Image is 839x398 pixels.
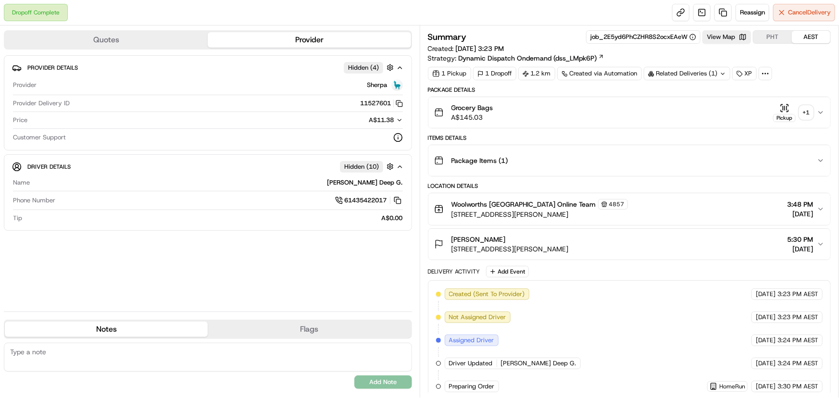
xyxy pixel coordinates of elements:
span: Customer Support [13,133,66,142]
button: Package Items (1) [428,145,831,176]
button: CancelDelivery [773,4,835,21]
span: A$145.03 [451,112,493,122]
button: Notes [5,322,208,337]
span: 61435422017 [345,196,387,205]
div: A$0.00 [26,214,403,223]
span: [DATE] [756,290,776,298]
a: 61435422017 [335,195,403,206]
span: Assigned Driver [449,336,494,345]
button: View Map [702,30,751,44]
div: Strategy: [428,53,604,63]
button: Grocery BagsA$145.03Pickup+1 [428,97,831,128]
span: Dynamic Dispatch Ondemand (dss_LMpk6P) [459,53,597,63]
span: [DATE] 3:23 PM [456,44,504,53]
span: Phone Number [13,196,55,205]
button: AEST [792,31,830,43]
div: Delivery Activity [428,268,480,275]
span: Hidden ( 4 ) [348,63,379,72]
span: Driver Updated [449,359,493,368]
span: Created: [428,44,504,53]
span: Price [13,116,27,124]
span: 4857 [609,200,625,208]
span: [DATE] [756,382,776,391]
button: PHT [753,31,792,43]
span: Sherpa [367,81,388,89]
div: Package Details [428,86,831,94]
div: Location Details [428,182,831,190]
button: Reassign [736,4,769,21]
span: Reassign [740,8,765,17]
span: 3:48 PM [787,199,813,209]
span: Woolworths [GEOGRAPHIC_DATA] Online Team [451,199,596,209]
button: Hidden (10) [340,161,396,173]
span: 3:23 PM AEST [777,313,818,322]
span: [DATE] [756,313,776,322]
span: Cancel Delivery [788,8,831,17]
a: Created via Automation [557,67,642,80]
button: Pickup [773,103,796,122]
div: [PERSON_NAME] Deep G. [34,178,403,187]
span: A$11.38 [369,116,394,124]
span: [DATE] [787,209,813,219]
img: sherpa_logo.png [391,79,403,91]
span: [PERSON_NAME] Deep G. [501,359,576,368]
button: Pickup+1 [773,103,813,122]
span: 3:24 PM AEST [777,359,818,368]
span: Hidden ( 10 ) [344,162,379,171]
h3: Summary [428,33,467,41]
span: Driver Details [27,163,71,171]
span: 3:24 PM AEST [777,336,818,345]
button: Provider [208,32,411,48]
div: 1 Pickup [428,67,471,80]
span: Created (Sent To Provider) [449,290,525,298]
span: [STREET_ADDRESS][PERSON_NAME] [451,210,628,219]
div: 1 Dropoff [473,67,516,80]
button: job_2E5yd6PhCZHR8S2ocxEAeW [590,33,696,41]
div: Pickup [773,114,796,122]
span: Provider Details [27,64,78,72]
span: Provider [13,81,37,89]
div: XP [732,67,757,80]
button: Add Event [486,266,529,277]
button: 11527601 [361,99,403,108]
div: + 1 [800,106,813,119]
span: [DATE] [756,359,776,368]
button: Hidden (4) [344,62,396,74]
span: [PERSON_NAME] [451,235,506,244]
button: Driver DetailsHidden (10) [12,159,404,174]
span: HomeRun [719,383,745,390]
span: Provider Delivery ID [13,99,70,108]
span: 3:30 PM AEST [777,382,818,391]
span: Not Assigned Driver [449,313,506,322]
span: 3:23 PM AEST [777,290,818,298]
div: Items Details [428,134,831,142]
div: 1.2 km [518,67,555,80]
button: Woolworths [GEOGRAPHIC_DATA] Online Team4857[STREET_ADDRESS][PERSON_NAME]3:48 PM[DATE] [428,193,831,225]
button: Quotes [5,32,208,48]
button: A$11.38 [318,116,403,124]
span: [DATE] [787,244,813,254]
button: Provider DetailsHidden (4) [12,60,404,75]
div: Related Deliveries (1) [644,67,730,80]
span: Tip [13,214,22,223]
span: Preparing Order [449,382,495,391]
button: Flags [208,322,411,337]
span: Name [13,178,30,187]
a: Dynamic Dispatch Ondemand (dss_LMpk6P) [459,53,604,63]
span: 5:30 PM [787,235,813,244]
span: [DATE] [756,336,776,345]
button: [PERSON_NAME][STREET_ADDRESS][PERSON_NAME]5:30 PM[DATE] [428,229,831,260]
span: Package Items ( 1 ) [451,156,508,165]
span: Grocery Bags [451,103,493,112]
span: [STREET_ADDRESS][PERSON_NAME] [451,244,569,254]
